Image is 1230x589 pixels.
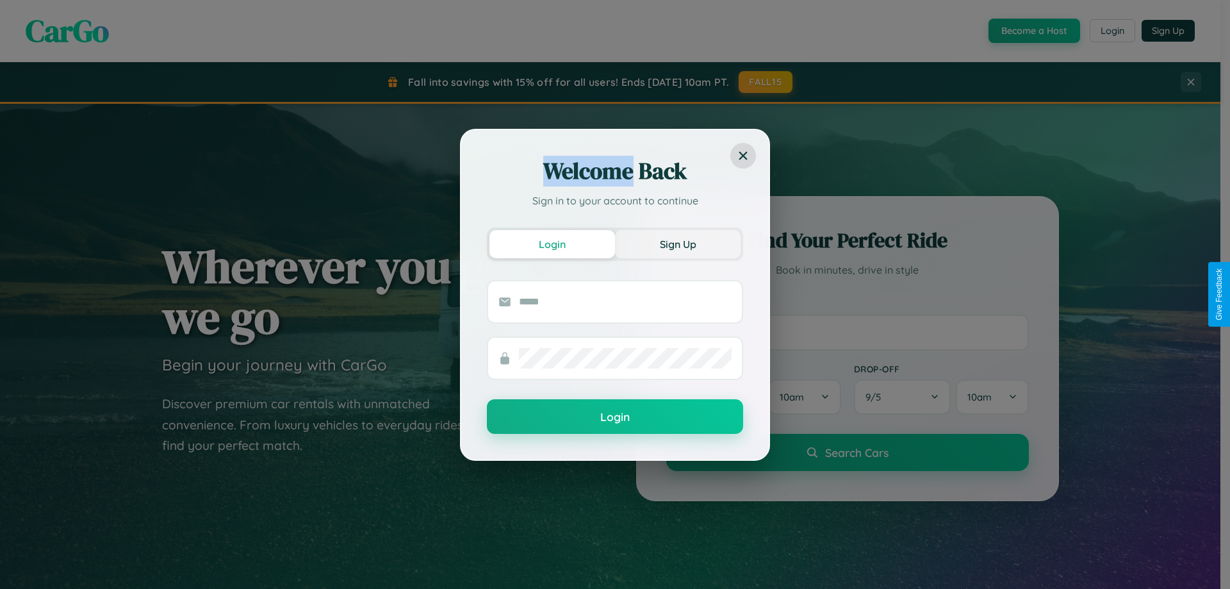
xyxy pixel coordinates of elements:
[487,399,743,434] button: Login
[487,156,743,187] h2: Welcome Back
[487,193,743,208] p: Sign in to your account to continue
[615,230,741,258] button: Sign Up
[1215,269,1224,320] div: Give Feedback
[489,230,615,258] button: Login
